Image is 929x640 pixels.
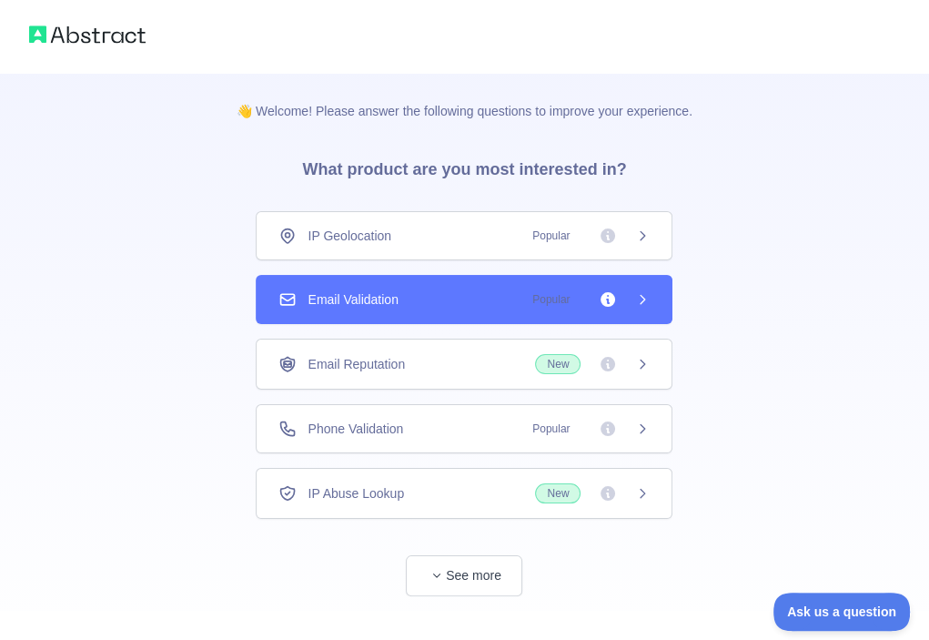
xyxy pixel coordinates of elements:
[273,120,655,211] h3: What product are you most interested in?
[773,593,911,631] iframe: Toggle Customer Support
[308,484,404,503] span: IP Abuse Lookup
[521,227,581,245] span: Popular
[521,290,581,309] span: Popular
[29,22,146,47] img: Abstract logo
[308,227,391,245] span: IP Geolocation
[406,555,522,596] button: See more
[308,355,405,373] span: Email Reputation
[535,483,581,503] span: New
[521,420,581,438] span: Popular
[535,354,581,374] span: New
[308,290,398,309] span: Email Validation
[207,73,722,120] p: 👋 Welcome! Please answer the following questions to improve your experience.
[308,420,403,438] span: Phone Validation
